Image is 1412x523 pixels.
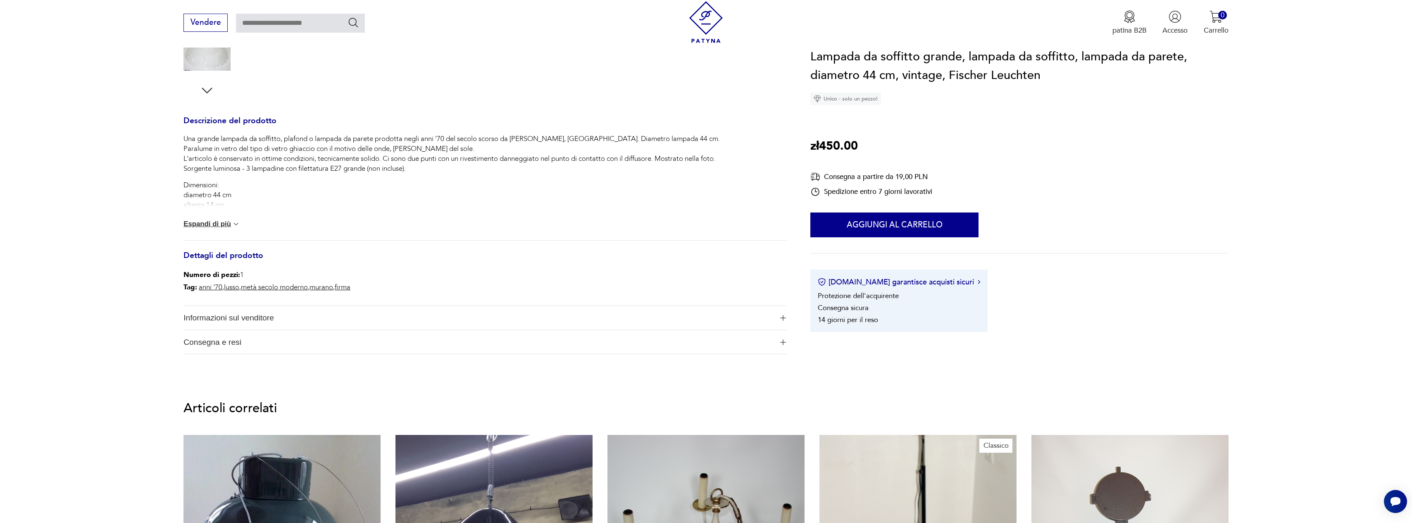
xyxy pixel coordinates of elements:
img: Icona medaglia [1123,10,1136,23]
a: Icona medagliapatina B2B [1112,10,1147,35]
button: Icona piùConsegna e resi [183,330,787,354]
button: Vendere [183,14,228,32]
h1: Lampada da soffitto grande, lampada da soffitto, lampada da parete, diametro 44 cm, vintage, Fisc... [810,48,1228,85]
p: zł450.00 [810,137,858,156]
iframe: Smartsupp widget button [1384,490,1407,513]
a: anni '70 [199,282,222,292]
p: Dimensioni: diametro 44 cm altezza 14 cm Peso 3,80 kg [183,180,720,220]
img: Icona di consegna [810,172,820,182]
span: Informazioni sul venditore [183,306,773,330]
button: Icona piùInformazioni sul venditore [183,306,787,330]
img: Foto del prodotto Grande lampada da soffitto, lampada da soffitto, lampada da parete, diametro 44... [183,30,231,77]
p: Carrello [1204,26,1229,35]
img: Patyna - negozio di mobili e decorazioni vintage [685,1,727,43]
img: Icona più [780,315,786,321]
li: Protezione dell'acquirente [818,291,899,301]
button: Ricerca [348,17,360,29]
p: 1 [183,269,350,281]
h3: Dettagli del prodotto [183,253,787,269]
span: Consegna e resi [183,330,773,354]
font: Unico - solo un pezzo! [824,95,878,103]
img: chevron giù [232,220,240,228]
button: Espandi di più [183,220,240,228]
font: Espandi di più [183,220,231,228]
a: murano [310,282,333,292]
img: Icona del diamante [814,95,821,103]
p: Una grande lampada da soffitto, plafond o lampada da parete prodotta negli anni '70 del secolo sc... [183,134,720,174]
button: patina B2B [1112,10,1147,35]
font: Aggiungi al carrello [847,220,943,230]
button: [DOMAIN_NAME] garantisce acquisti sicuri [818,277,980,287]
img: Icona più [780,339,786,345]
b: Tag: [183,282,197,292]
p: Articoli correlati [183,402,1229,414]
img: Icona freccia destra [978,280,980,284]
li: Consegna sicura [818,303,869,313]
p: Accesso [1162,26,1188,35]
font: [DOMAIN_NAME] garantisce acquisti sicuri [829,277,974,287]
a: firma [335,282,350,292]
img: Icona utente [1169,10,1181,23]
a: lusso [224,282,239,292]
p: , , , , [183,281,350,294]
font: Spedizione entro 7 giorni lavorativi [824,187,932,196]
div: 0 [1218,11,1227,19]
b: Numero di pezzi: [183,270,240,279]
img: Icona del certificato [818,278,826,287]
h3: Descrizione del prodotto [183,118,787,134]
li: 14 giorni per il reso [818,315,878,325]
font: Consegna a partire da 19,00 PLN [824,172,928,181]
button: Accesso [1162,10,1188,35]
p: patina B2B [1112,26,1147,35]
a: Vendere [183,20,228,26]
button: 0Carrello [1204,10,1229,35]
button: Aggiungi al carrello [810,213,979,237]
a: metà secolo moderno [241,282,308,292]
img: Icona del carrello [1210,10,1222,23]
